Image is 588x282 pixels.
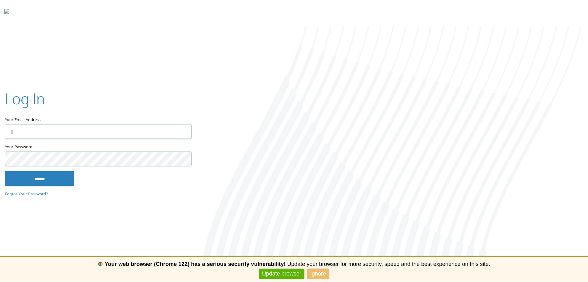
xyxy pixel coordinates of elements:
[307,269,329,279] a: Ignore
[105,261,286,267] b: Your web browser (Chrome 122) has a serious security vulnerability!
[5,191,48,198] a: Forgot Your Password?
[259,269,304,279] a: Update browser
[287,261,490,267] span: Update your browser for more security, speed and the best experience on this site.
[179,128,187,135] keeper-lock: Open Keeper Popup
[5,88,45,109] h2: Log In
[5,144,191,151] label: Your Password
